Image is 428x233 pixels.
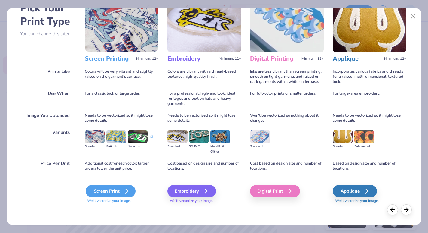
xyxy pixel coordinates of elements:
[250,110,324,127] div: Won't be vectorized so nothing about it changes
[250,130,270,143] img: Standard
[333,158,406,175] div: Based on design size and number of locations.
[333,55,382,63] h3: Applique
[85,130,105,143] img: Standard
[384,57,406,61] span: Minimum: 12+
[333,130,353,143] img: Standard
[20,31,76,36] p: You can change this later.
[354,130,374,143] img: Sublimated
[20,88,76,110] div: Use When
[20,2,76,28] h2: Pick Your Print Type
[85,55,134,63] h3: Screen Printing
[250,66,324,88] div: Inks are less vibrant than screen printing; smooth on light garments and raised on dark garments ...
[167,158,241,175] div: Cost based on design size and number of locations.
[167,144,187,149] div: Standard
[85,198,158,203] span: We'll vectorize your image.
[189,144,209,149] div: 3D Puff
[85,88,158,110] div: For a classic look or large order.
[250,55,299,63] h3: Digital Printing
[20,127,76,158] div: Variants
[354,144,374,149] div: Sublimated
[85,66,158,88] div: Colors will be very vibrant and slightly raised on the garment's surface.
[333,185,377,197] div: Applique
[20,158,76,175] div: Price Per Unit
[301,57,324,61] span: Minimum: 12+
[167,66,241,88] div: Colors are vibrant with a thread-based textured, high-quality finish.
[85,110,158,127] div: Needs to be vectorized so it might lose some details
[333,88,406,110] div: For large-area embroidery.
[167,88,241,110] div: For a professional, high-end look; ideal for logos and text on hats and heavy garments.
[250,88,324,110] div: For full-color prints or smaller orders.
[106,130,126,143] img: Puff Ink
[167,55,216,63] h3: Embroidery
[167,130,187,143] img: Standard
[20,66,76,88] div: Prints Like
[333,110,406,127] div: Needs to be vectorized so it might lose some details
[250,185,300,197] div: Digital Print
[128,130,148,143] img: Neon Ink
[106,144,126,149] div: Puff Ink
[250,144,270,149] div: Standard
[189,130,209,143] img: 3D Puff
[250,158,324,175] div: Cost based on design size and number of locations.
[333,66,406,88] div: Incorporates various fabrics and threads for a raised, multi-dimensional, textured look.
[167,198,241,203] span: We'll vectorize your image.
[167,110,241,127] div: Needs to be vectorized so it might lose some details
[149,134,153,145] div: + 3
[136,57,158,61] span: Minimum: 12+
[86,185,136,197] div: Screen Print
[85,158,158,175] div: Additional cost for each color; larger orders lower the unit price.
[85,144,105,149] div: Standard
[219,57,241,61] span: Minimum: 12+
[128,144,148,149] div: Neon Ink
[333,144,353,149] div: Standard
[333,198,406,203] span: We'll vectorize your image.
[210,144,230,154] div: Metallic & Glitter
[167,185,216,197] div: Embroidery
[20,110,76,127] div: Image You Uploaded
[210,130,230,143] img: Metallic & Glitter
